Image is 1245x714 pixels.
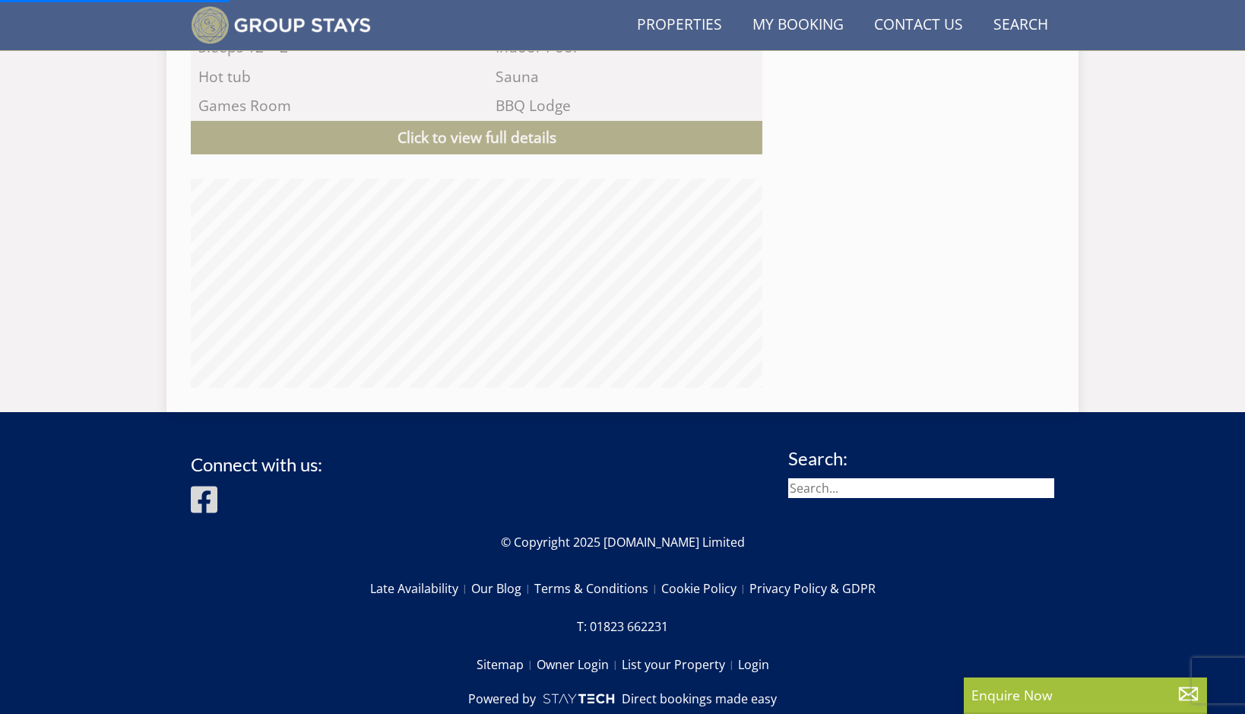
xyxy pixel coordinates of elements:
a: Powered byDirect bookings made easy [468,690,776,708]
a: Owner Login [537,652,622,678]
input: Search... [788,478,1054,498]
img: Group Stays [191,6,371,44]
a: Cookie Policy [661,576,749,601]
p: Enquire Now [971,685,1199,705]
img: Facebook [191,484,217,515]
img: scrumpy.png [542,690,615,708]
li: BBQ Lodge [488,91,762,120]
a: T: 01823 662231 [577,614,668,639]
h3: Connect with us: [191,455,322,474]
a: Privacy Policy & GDPR [749,576,876,601]
a: Terms & Conditions [534,576,661,601]
h3: Search: [788,449,1054,468]
li: Sauna [488,62,762,91]
a: Late Availability [370,576,471,601]
p: © Copyright 2025 [DOMAIN_NAME] Limited [191,533,1054,551]
li: Games Room [191,91,465,120]
a: Properties [631,8,728,43]
a: List your Property [622,652,738,678]
a: My Booking [746,8,850,43]
a: Login [738,652,769,678]
a: Click to view full details [191,121,762,155]
a: Our Blog [471,576,534,601]
a: Contact Us [868,8,969,43]
li: Hot tub [191,62,465,91]
a: Sitemap [477,652,537,678]
canvas: Map [191,179,762,388]
a: Search [987,8,1054,43]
